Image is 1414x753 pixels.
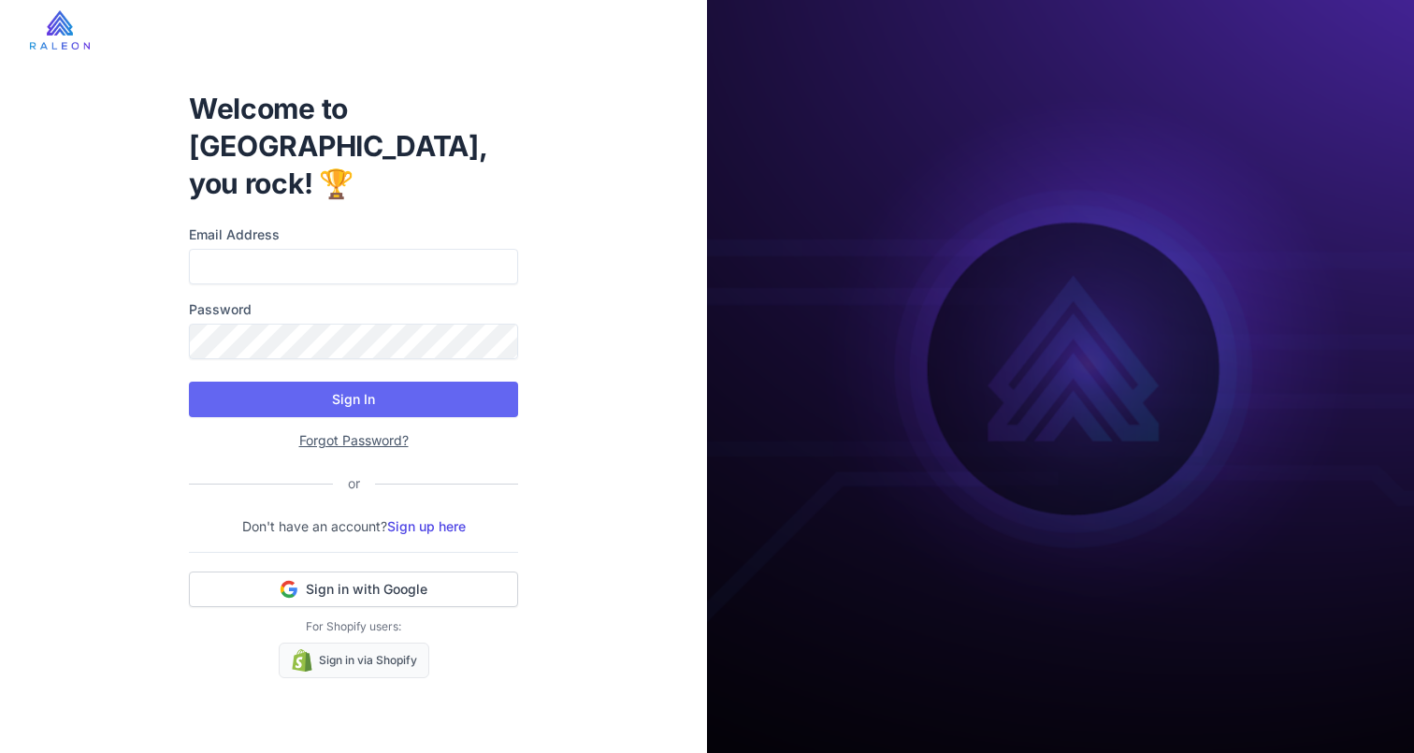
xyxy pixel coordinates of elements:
p: For Shopify users: [189,618,518,635]
span: Sign in with Google [306,580,427,599]
label: Password [189,299,518,320]
a: Sign in via Shopify [279,643,429,678]
label: Email Address [189,224,518,245]
p: Don't have an account? [189,516,518,537]
button: Sign In [189,382,518,417]
a: Forgot Password? [299,432,409,448]
div: or [333,473,375,494]
button: Sign in with Google [189,572,518,607]
h1: Welcome to [GEOGRAPHIC_DATA], you rock! 🏆 [189,90,518,202]
a: Sign up here [387,518,466,534]
img: raleon-logo-whitebg.9aac0268.jpg [30,10,90,50]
